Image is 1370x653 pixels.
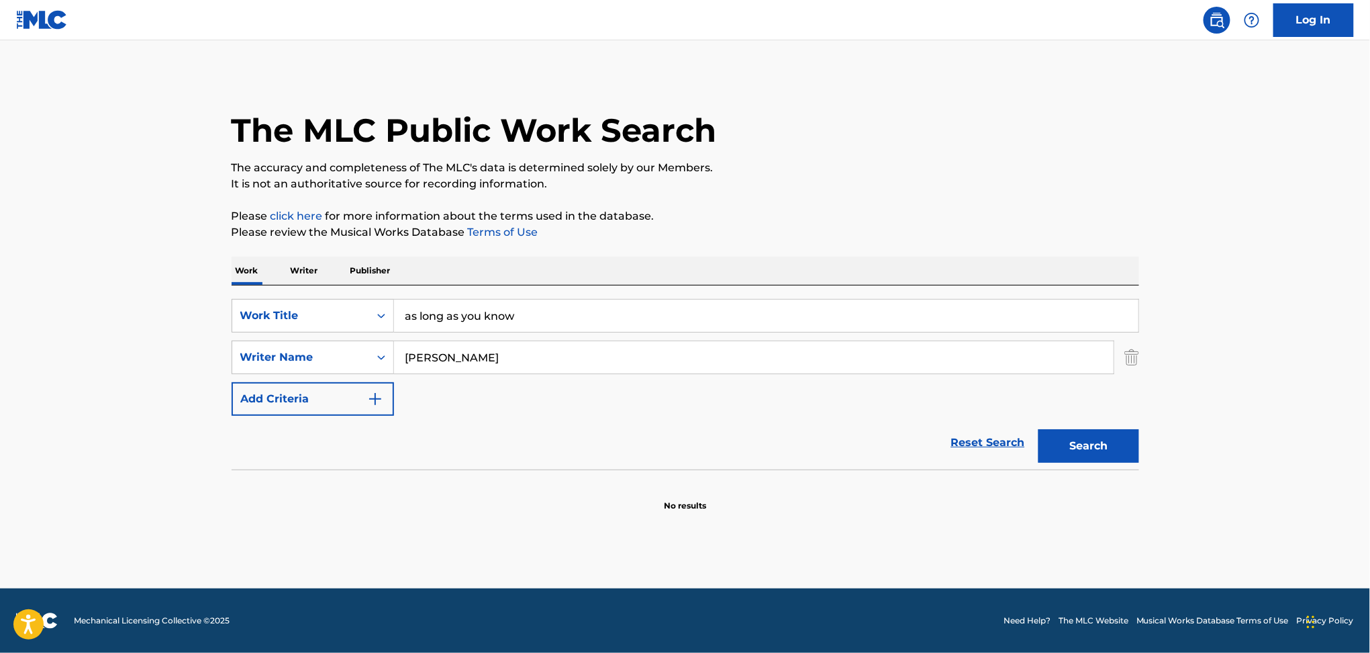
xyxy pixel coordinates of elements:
[1038,429,1139,463] button: Search
[1244,12,1260,28] img: help
[232,299,1139,470] form: Search Form
[74,615,230,627] span: Mechanical Licensing Collective © 2025
[232,257,262,285] p: Work
[944,428,1032,458] a: Reset Search
[1204,7,1230,34] a: Public Search
[1273,3,1354,37] a: Log In
[232,382,394,416] button: Add Criteria
[465,226,538,238] a: Terms of Use
[1059,615,1128,627] a: The MLC Website
[664,484,706,512] p: No results
[1209,12,1225,28] img: search
[1124,341,1139,374] img: Delete Criterion
[240,349,361,365] div: Writer Name
[240,308,361,324] div: Work Title
[232,110,717,150] h1: The MLC Public Work Search
[232,176,1139,192] p: It is not an authoritative source for recording information.
[1136,615,1289,627] a: Musical Works Database Terms of Use
[232,160,1139,176] p: The accuracy and completeness of The MLC's data is determined solely by our Members.
[287,257,322,285] p: Writer
[1307,602,1315,642] div: Drag
[232,224,1139,241] p: Please review the Musical Works Database
[16,613,58,629] img: logo
[367,391,383,407] img: 9d2ae6d4665cec9f34b9.svg
[1238,7,1265,34] div: Help
[1297,615,1354,627] a: Privacy Policy
[346,257,395,285] p: Publisher
[16,10,68,30] img: MLC Logo
[1303,589,1370,653] iframe: Chat Widget
[232,208,1139,224] p: Please for more information about the terms used in the database.
[1004,615,1050,627] a: Need Help?
[271,210,323,222] a: click here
